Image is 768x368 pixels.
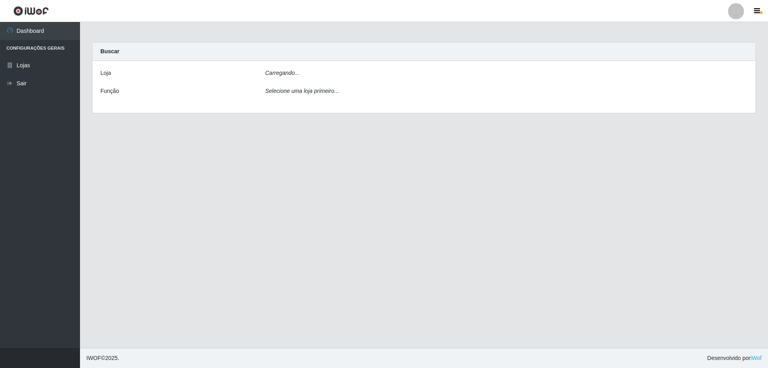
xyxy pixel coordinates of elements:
label: Função [100,87,119,95]
i: Selecione uma loja primeiro... [265,88,339,94]
img: CoreUI Logo [13,6,49,16]
i: Carregando... [265,70,300,76]
span: IWOF [86,355,101,361]
strong: Buscar [100,48,119,54]
span: Desenvolvido por [707,354,762,362]
label: Loja [100,69,111,77]
span: © 2025 . [86,354,119,362]
a: iWof [750,355,762,361]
